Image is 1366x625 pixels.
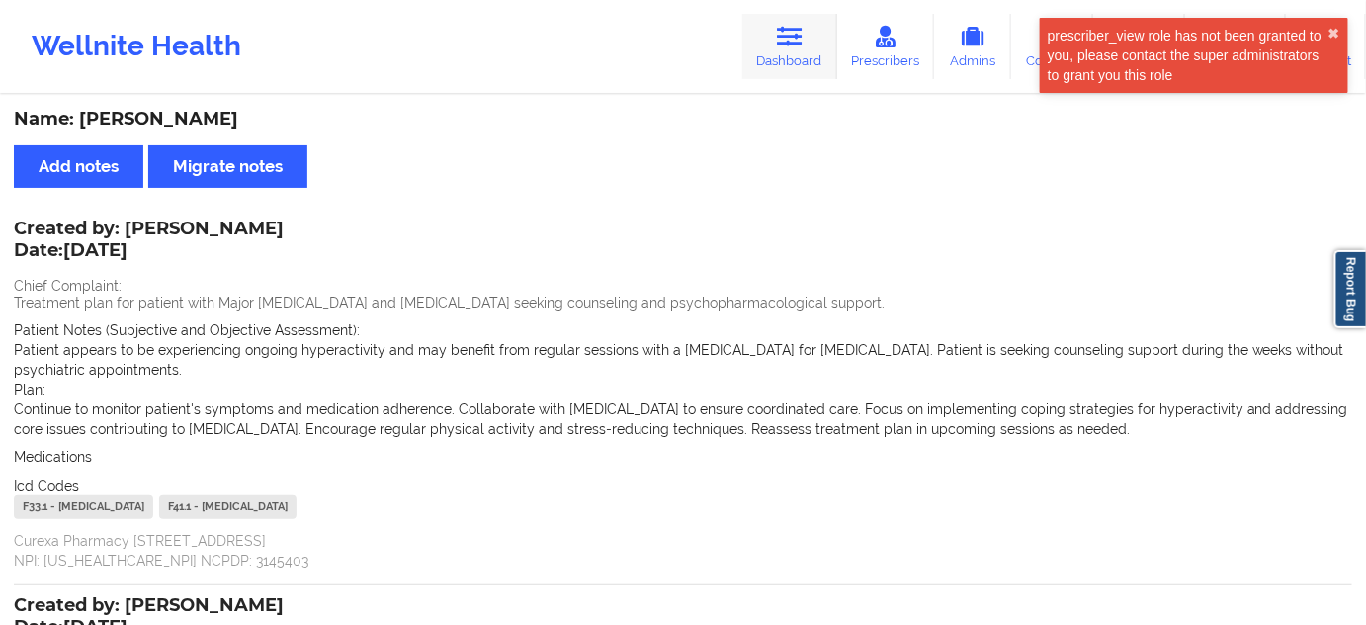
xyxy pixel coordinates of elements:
span: Medications [14,449,92,465]
span: Chief Complaint: [14,278,122,294]
a: Dashboard [742,14,837,79]
div: F33.1 - [MEDICAL_DATA] [14,495,153,519]
p: Date: [DATE] [14,238,284,264]
span: Icd Codes [14,478,79,493]
a: Admins [934,14,1011,79]
button: Migrate notes [148,145,307,188]
p: Continue to monitor patient's symptoms and medication adherence. Collaborate with [MEDICAL_DATA] ... [14,400,1352,439]
div: prescriber_view role has not been granted to you, please contact the super administrators to gran... [1048,26,1328,85]
div: Created by: [PERSON_NAME] [14,219,284,264]
div: F41.1 - [MEDICAL_DATA] [159,495,297,519]
p: Treatment plan for patient with Major [MEDICAL_DATA] and [MEDICAL_DATA] seeking counseling and ps... [14,293,1352,312]
button: close [1328,26,1340,42]
p: Curexa Pharmacy [STREET_ADDRESS] NPI: [US_HEALTHCARE_NPI] NCPDP: 3145403 [14,531,1352,571]
span: Patient Notes (Subjective and Objective Assessment): [14,322,360,338]
a: Prescribers [837,14,935,79]
span: Plan: [14,382,45,398]
p: Patient appears to be experiencing ongoing hyperactivity and may benefit from regular sessions wi... [14,340,1352,380]
div: Name: [PERSON_NAME] [14,108,1352,131]
button: Add notes [14,145,143,188]
a: Coaches [1011,14,1093,79]
a: Report Bug [1334,250,1366,328]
